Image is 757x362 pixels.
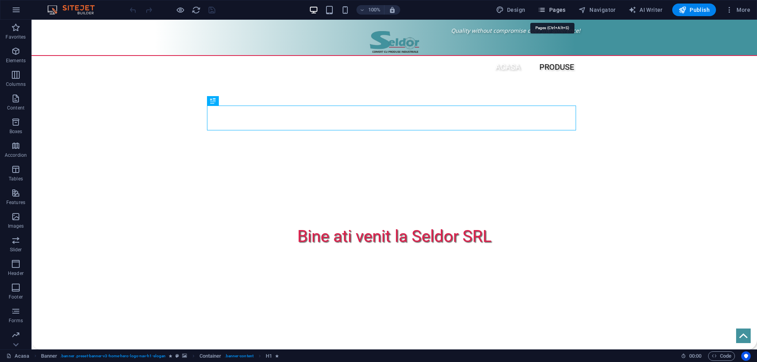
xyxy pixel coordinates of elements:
p: Favorites [6,34,26,40]
i: Element contains an animation [169,354,172,358]
span: Navigator [578,6,616,14]
span: . banner .preset-banner-v3-home-hero-logo-nav-h1-slogan [60,351,166,361]
span: Click to select. Double-click to edit [41,351,58,361]
span: 00 00 [689,351,701,361]
img: Editor Logo [45,5,104,15]
button: Pages [535,4,569,16]
p: Header [8,270,24,277]
p: Images [8,223,24,229]
p: Features [6,199,25,206]
i: On resize automatically adjust zoom level to fit chosen device. [389,6,396,13]
button: reload [191,5,201,15]
p: Boxes [9,128,22,135]
span: Design [496,6,526,14]
p: Columns [6,81,26,87]
a: Click to cancel selection. Double-click to open Pages [6,351,30,361]
span: Pages [538,6,565,14]
p: Content [7,105,24,111]
button: Code [708,351,735,361]
p: Footer [9,294,23,300]
div: Design (Ctrl+Alt+Y) [493,4,529,16]
span: AI Writer [628,6,663,14]
p: Elements [6,58,26,64]
i: Element contains an animation [275,354,279,358]
span: More [725,6,750,14]
nav: breadcrumb [41,351,279,361]
p: Forms [9,317,23,324]
span: Click to select. Double-click to edit [266,351,272,361]
button: Navigator [575,4,619,16]
h6: 100% [368,5,381,15]
i: Reload page [192,6,201,15]
button: Click here to leave preview mode and continue editing [175,5,185,15]
p: Slider [10,247,22,253]
button: More [722,4,753,16]
button: Usercentrics [741,351,751,361]
span: Code [712,351,731,361]
span: : [695,353,696,359]
i: This element contains a background [182,354,187,358]
button: Design [493,4,529,16]
i: This element is a customizable preset [175,354,179,358]
button: 100% [356,5,384,15]
p: Tables [9,176,23,182]
span: Publish [679,6,710,14]
h6: Session time [681,351,702,361]
p: Accordion [5,152,27,158]
span: Click to select. Double-click to edit [200,351,222,361]
button: Publish [672,4,716,16]
button: AI Writer [625,4,666,16]
span: . banner-content [225,351,254,361]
